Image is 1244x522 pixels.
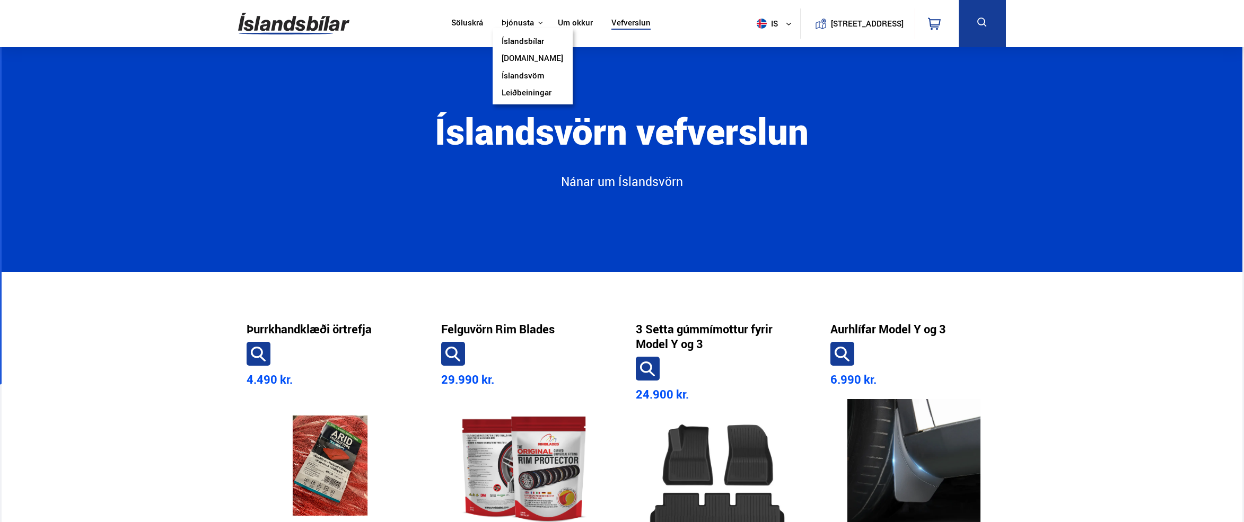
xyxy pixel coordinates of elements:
[502,54,563,65] a: [DOMAIN_NAME]
[8,4,40,36] button: Opna LiveChat spjallviðmót
[636,322,803,351] a: 3 Setta gúmmímottur fyrir Model Y og 3
[502,18,534,28] button: Þjónusta
[611,18,651,29] a: Vefverslun
[334,111,910,173] h1: Íslandsvörn vefverslun
[238,6,349,41] img: G0Ugv5HjCgRt.svg
[451,18,483,29] a: Söluskrá
[757,19,767,29] img: svg+xml;base64,PHN2ZyB4bWxucz0iaHR0cDovL3d3dy53My5vcmcvMjAwMC9zdmciIHdpZHRoPSI1MTIiIGhlaWdodD0iNT...
[636,386,689,402] span: 24.900 kr.
[752,19,779,29] span: is
[441,322,555,337] a: Felguvörn Rim Blades
[830,371,877,387] span: 6.990 kr.
[502,37,544,48] a: Íslandsbílar
[441,371,494,387] span: 29.990 kr.
[247,371,293,387] span: 4.490 kr.
[835,19,899,28] button: [STREET_ADDRESS]
[502,88,551,99] a: Leiðbeiningar
[807,8,909,39] a: [STREET_ADDRESS]
[752,8,800,39] button: is
[830,322,946,337] a: Aurhlífar Model Y og 3
[502,71,545,82] a: Íslandsvörn
[558,18,593,29] a: Um okkur
[247,322,372,337] a: Þurrkhandklæði örtrefja
[391,173,852,199] a: Nánar um Íslandsvörn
